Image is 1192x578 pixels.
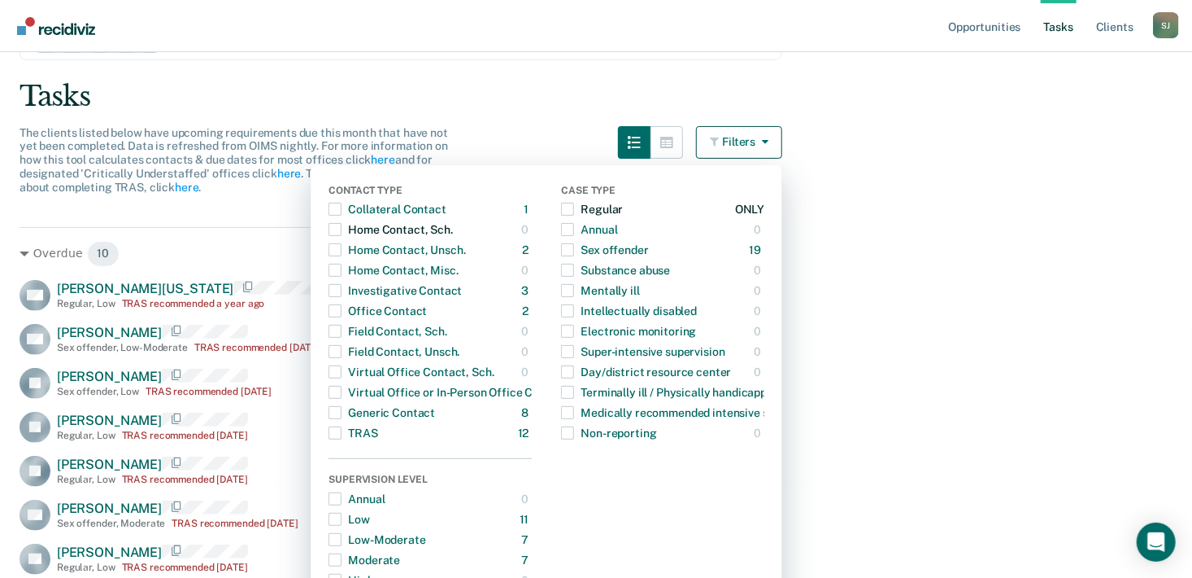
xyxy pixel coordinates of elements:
div: Office Contact [328,298,427,324]
div: TRAS recommended [DATE] [122,430,248,441]
div: Annual [561,217,617,243]
div: TRAS recommended [DATE] [172,518,298,529]
div: 0 [522,318,533,344]
span: The clients listed below have upcoming requirements due this month that have not yet been complet... [20,126,448,194]
div: TRAS recommended a year ago [122,298,265,309]
div: Contact Type [328,185,532,199]
div: Sex offender , Low [57,386,139,397]
div: TRAS recommended [DATE] [146,386,272,397]
div: ONLY [735,196,764,222]
div: 0 [522,359,533,385]
span: 10 [87,241,120,267]
div: 3 [522,278,533,304]
div: Home Contact, Unsch. [328,237,465,263]
div: Mentally ill [561,278,639,304]
div: TRAS recommended [DATE] [122,474,248,485]
div: Low [328,506,370,532]
div: Field Contact, Unsch. [328,339,459,365]
div: Tasks [20,80,1172,113]
div: Overdue 10 [20,241,782,267]
div: Sex offender [561,237,648,263]
div: 7 [522,527,533,553]
div: 8 [522,400,533,426]
div: Virtual Office or In-Person Office Contact [328,379,568,405]
div: Open Intercom Messenger [1137,523,1176,562]
span: [PERSON_NAME] [57,413,162,428]
div: 0 [522,257,533,283]
div: Regular , Low [57,474,115,485]
span: [PERSON_NAME] [57,501,162,516]
div: Super-intensive supervision [561,339,724,365]
div: Collateral Contact [328,196,446,222]
div: 11 [520,506,533,532]
div: Regular , Low [57,430,115,441]
div: 0 [755,420,765,446]
div: 0 [755,278,765,304]
div: Case Type [561,185,764,199]
div: Intellectually disabled [561,298,697,324]
div: 0 [522,339,533,365]
div: S J [1153,12,1179,38]
div: Annual [328,486,385,512]
div: Moderate [328,547,400,573]
div: 7 [522,547,533,573]
div: Low-Moderate [328,527,425,553]
img: Recidiviz [17,17,95,35]
span: [PERSON_NAME] [57,545,162,560]
div: Day/district resource center [561,359,731,385]
div: 2 [523,237,533,263]
div: Substance abuse [561,257,670,283]
span: [PERSON_NAME] [57,457,162,472]
a: here [175,181,198,194]
div: Regular , Low [57,298,115,309]
div: TRAS [328,420,377,446]
div: 1 [524,196,533,222]
div: Electronic monitoring [561,318,696,344]
div: Medically recommended intensive supervision [561,400,822,426]
div: Regular , Low [57,562,115,573]
div: 2 [523,298,533,324]
div: Home Contact, Sch. [328,217,452,243]
div: Non-reporting [561,420,656,446]
div: 0 [755,339,765,365]
div: 0 [755,318,765,344]
div: 0 [755,298,765,324]
div: Home Contact, Misc. [328,257,458,283]
div: 0 [755,257,765,283]
div: Sex offender , Moderate [57,518,165,529]
div: 0 [522,486,533,512]
button: Profile dropdown button [1153,12,1179,38]
div: TRAS recommended [DATE] [122,562,248,573]
div: Field Contact, Sch. [328,318,446,344]
div: Virtual Office Contact, Sch. [328,359,494,385]
div: 0 [755,359,765,385]
button: Filters [696,126,782,159]
div: 12 [518,420,533,446]
div: Generic Contact [328,400,435,426]
div: 19 [750,237,765,263]
div: Supervision Level [328,474,532,488]
span: [PERSON_NAME] [57,325,162,340]
div: Investigative Contact [328,278,462,304]
div: Sex offender , Low-Moderate [57,342,188,353]
a: here [277,167,301,180]
span: [PERSON_NAME][US_STATE] [57,281,233,296]
div: 0 [755,217,765,243]
div: Regular [561,196,623,222]
a: here [371,153,394,166]
span: [PERSON_NAME] [57,369,162,384]
div: 0 [522,217,533,243]
div: TRAS recommended [DATE] [194,342,320,353]
div: Terminally ill / Physically handicapped [561,379,780,405]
